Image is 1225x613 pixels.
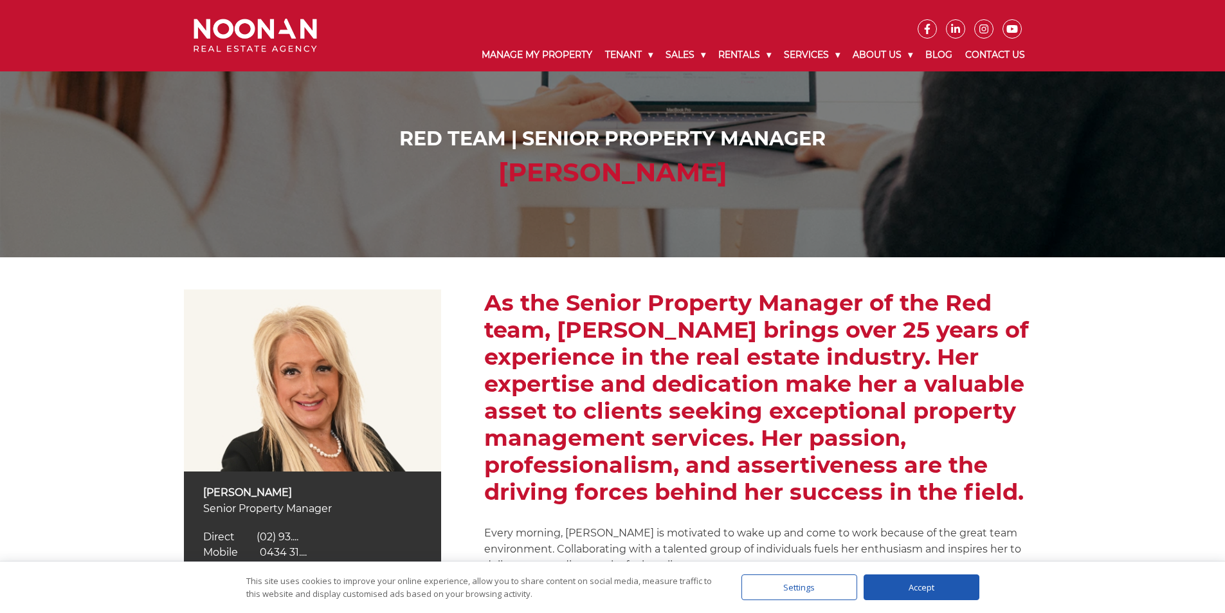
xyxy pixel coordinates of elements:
div: Accept [864,574,979,600]
span: Mobile [203,546,238,558]
p: Senior Property Manager [203,500,422,517]
span: 0434 31.... [260,546,307,558]
span: (02) 93.... [257,531,298,543]
a: Click to reveal phone number [203,546,307,558]
h2: As the Senior Property Manager of the Red team, [PERSON_NAME] brings over 25 years of experience ... [484,289,1041,506]
span: Direct [203,531,235,543]
a: About Us [846,39,919,71]
a: Rentals [712,39,777,71]
h1: Red Team | Senior Property Manager [197,127,1028,151]
a: Blog [919,39,959,71]
a: Sales [659,39,712,71]
img: Noonan Real Estate Agency [194,19,317,53]
a: Click to reveal phone number [203,531,298,543]
a: Manage My Property [475,39,599,71]
h2: [PERSON_NAME] [197,157,1028,188]
a: Contact Us [959,39,1031,71]
p: [PERSON_NAME] [203,484,422,500]
p: Every morning, [PERSON_NAME] is motivated to wake up and come to work because of the great team e... [484,525,1041,573]
img: Anna Stratikopoulos [184,289,441,471]
a: Tenant [599,39,659,71]
div: Settings [741,574,857,600]
a: Services [777,39,846,71]
div: This site uses cookies to improve your online experience, allow you to share content on social me... [246,574,716,600]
